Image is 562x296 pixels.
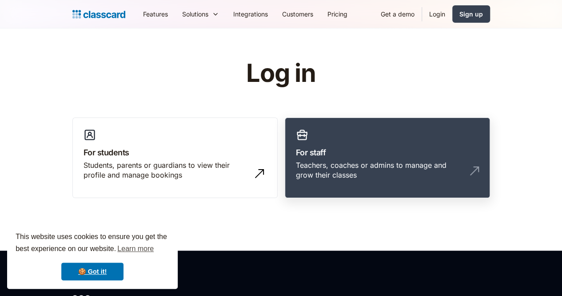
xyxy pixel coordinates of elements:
[182,9,208,19] div: Solutions
[296,160,461,180] div: Teachers, coaches or admins to manage and grow their classes
[275,4,320,24] a: Customers
[452,5,490,23] a: Sign up
[84,146,267,158] h3: For students
[7,223,178,289] div: cookieconsent
[422,4,452,24] a: Login
[136,4,175,24] a: Features
[72,118,278,199] a: For studentsStudents, parents or guardians to view their profile and manage bookings
[84,160,249,180] div: Students, parents or guardians to view their profile and manage bookings
[175,4,226,24] div: Solutions
[140,60,422,87] h1: Log in
[459,9,483,19] div: Sign up
[296,146,479,158] h3: For staff
[72,8,125,20] a: Logo
[226,4,275,24] a: Integrations
[61,263,124,280] a: dismiss cookie message
[16,231,169,255] span: This website uses cookies to ensure you get the best experience on our website.
[116,242,155,255] a: learn more about cookies
[374,4,422,24] a: Get a demo
[320,4,355,24] a: Pricing
[285,118,490,199] a: For staffTeachers, coaches or admins to manage and grow their classes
